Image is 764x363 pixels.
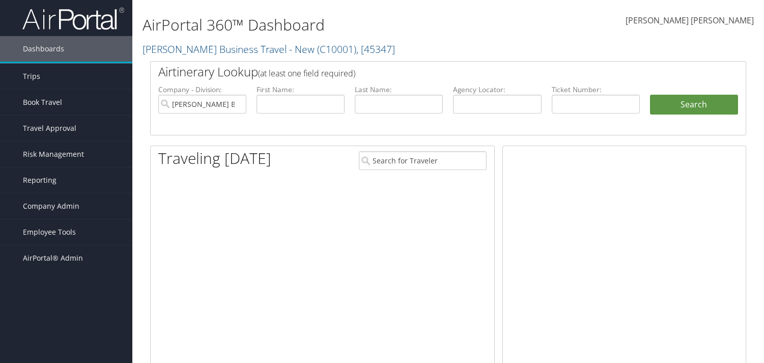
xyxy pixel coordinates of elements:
h2: Airtinerary Lookup [158,63,689,80]
span: ( C10001 ) [317,42,356,56]
h1: Traveling [DATE] [158,148,271,169]
label: Company - Division: [158,85,246,95]
span: Book Travel [23,90,62,115]
a: [PERSON_NAME] Business Travel - New [143,42,395,56]
span: Dashboards [23,36,64,62]
span: AirPortal® Admin [23,245,83,271]
span: (at least one field required) [258,68,355,79]
label: First Name: [257,85,345,95]
span: Trips [23,64,40,89]
label: Last Name: [355,85,443,95]
span: Reporting [23,167,56,193]
h1: AirPortal 360™ Dashboard [143,14,550,36]
span: Risk Management [23,142,84,167]
span: Company Admin [23,193,79,219]
span: Travel Approval [23,116,76,141]
button: Search [650,95,738,115]
img: airportal-logo.png [22,7,124,31]
span: [PERSON_NAME] [PERSON_NAME] [626,15,754,26]
label: Ticket Number: [552,85,640,95]
span: Employee Tools [23,219,76,245]
input: Search for Traveler [359,151,487,170]
label: Agency Locator: [453,85,541,95]
span: , [ 45347 ] [356,42,395,56]
a: [PERSON_NAME] [PERSON_NAME] [626,5,754,37]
